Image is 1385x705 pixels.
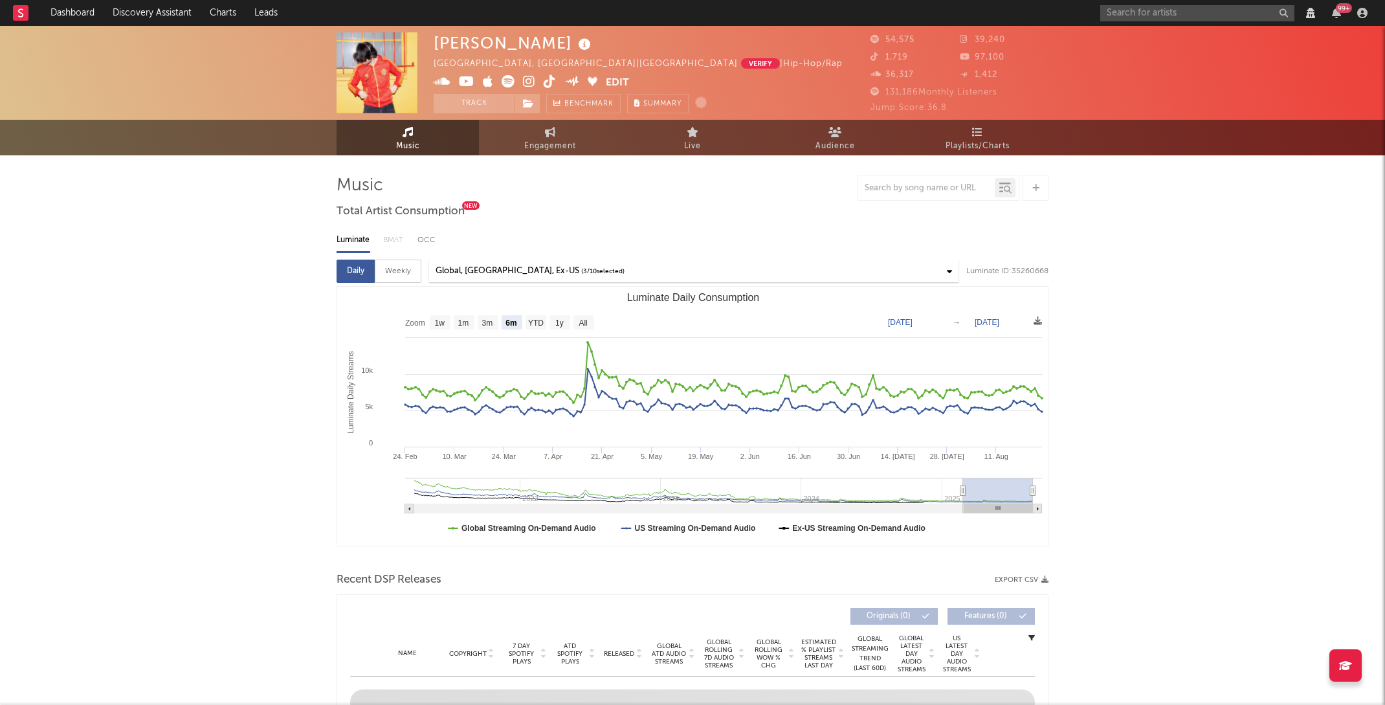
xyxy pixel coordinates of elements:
[337,229,370,251] div: Luminate
[788,453,811,460] text: 16. Jun
[881,453,915,460] text: 14. [DATE]
[906,120,1048,155] a: Playlists/Charts
[888,318,913,327] text: [DATE]
[815,139,855,154] span: Audience
[896,634,927,673] span: Global Latest Day Audio Streams
[995,576,1048,584] button: Export CSV
[504,642,538,666] span: 7 Day Spotify Plays
[337,120,479,155] a: Music
[651,642,687,666] span: Global ATD Audio Streams
[688,453,714,460] text: 19. May
[579,319,587,328] text: All
[792,524,925,533] text: Ex-US Streaming On-Demand Audio
[346,351,355,433] text: Luminate Daily Streams
[1336,3,1352,13] div: 99 +
[524,139,576,154] span: Engagement
[546,94,621,113] a: Benchmark
[627,292,760,303] text: Luminate Daily Consumption
[801,638,836,669] span: Estimated % Playlist Streams Last Day
[947,608,1035,625] button: Features(0)
[505,319,516,328] text: 6m
[396,139,420,154] span: Music
[369,439,373,447] text: 0
[361,366,373,374] text: 10k
[941,634,972,673] span: US Latest Day Audio Streams
[458,319,469,328] text: 1m
[837,453,860,460] text: 30. Jun
[966,263,1048,279] div: Luminate ID: 35260668
[621,120,764,155] a: Live
[953,318,960,327] text: →
[337,287,1048,546] svg: Luminate Daily Consumption
[435,319,445,328] text: 1w
[960,36,1005,44] span: 39,240
[553,642,587,666] span: ATD Spotify Plays
[741,58,780,69] button: Verify
[960,53,1004,62] span: 97,100
[449,650,487,658] span: Copyright
[604,650,634,658] span: Released
[960,71,997,79] span: 1,412
[641,453,663,460] text: 5. May
[337,572,441,588] span: Recent DSP Releases
[564,96,614,112] span: Benchmark
[870,88,997,96] span: 131,186 Monthly Listeners
[740,453,760,460] text: 2. Jun
[581,263,625,279] span: ( 3 / 10 selected)
[751,638,786,669] span: Global Rolling WoW % Chg
[365,403,373,410] text: 5k
[859,612,918,620] span: Originals ( 0 )
[434,56,872,72] div: [GEOGRAPHIC_DATA], [GEOGRAPHIC_DATA] | [GEOGRAPHIC_DATA] | Hip-Hop/Rap
[975,318,999,327] text: [DATE]
[930,453,964,460] text: 28. [DATE]
[479,120,621,155] a: Engagement
[634,524,755,533] text: US Streaming On-Demand Audio
[436,263,579,279] div: Global, [GEOGRAPHIC_DATA], Ex-US
[870,36,914,44] span: 54,575
[337,260,375,283] div: Daily
[850,608,938,625] button: Originals(0)
[701,638,737,669] span: Global Rolling 7D Audio Streams
[376,649,439,658] div: Name
[417,229,434,251] div: OCC
[627,94,689,113] button: Summary
[870,104,947,112] span: Jump Score: 36.8
[544,453,562,460] text: 7. Apr
[870,71,914,79] span: 36,317
[482,319,493,328] text: 3m
[434,94,515,113] button: Track
[1100,5,1294,21] input: Search for artists
[850,634,889,673] div: Global Streaming Trend (Last 60D)
[375,260,421,283] div: Weekly
[591,453,614,460] text: 21. Apr
[492,453,516,460] text: 24. Mar
[442,453,467,460] text: 10. Mar
[858,183,995,194] input: Search by song name or URL
[1332,8,1341,18] button: 99+
[337,204,465,219] span: Total Artist Consumption
[393,453,417,460] text: 24. Feb
[461,524,596,533] text: Global Streaming On-Demand Audio
[405,319,425,328] text: Zoom
[764,120,906,155] a: Audience
[462,201,480,210] div: New
[555,319,564,328] text: 1y
[434,32,594,54] div: [PERSON_NAME]
[956,612,1015,620] span: Features ( 0 )
[528,319,544,328] text: YTD
[606,75,629,91] button: Edit
[946,139,1010,154] span: Playlists/Charts
[643,100,681,107] span: Summary
[984,453,1008,460] text: 11. Aug
[870,53,908,62] span: 1,719
[684,139,701,154] span: Live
